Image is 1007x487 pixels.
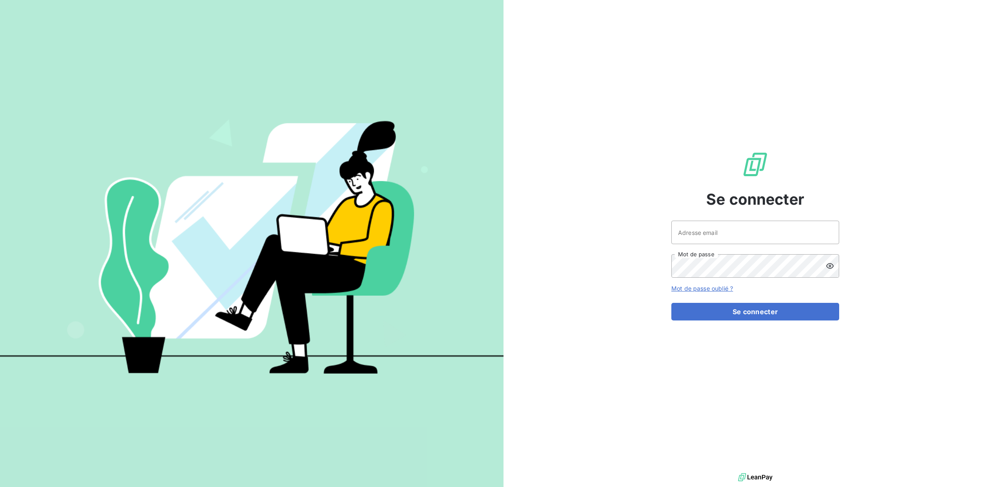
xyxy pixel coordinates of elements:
[671,285,733,292] a: Mot de passe oublié ?
[671,303,839,320] button: Se connecter
[706,188,804,211] span: Se connecter
[742,151,769,178] img: Logo LeanPay
[671,221,839,244] input: placeholder
[738,471,772,484] img: logo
